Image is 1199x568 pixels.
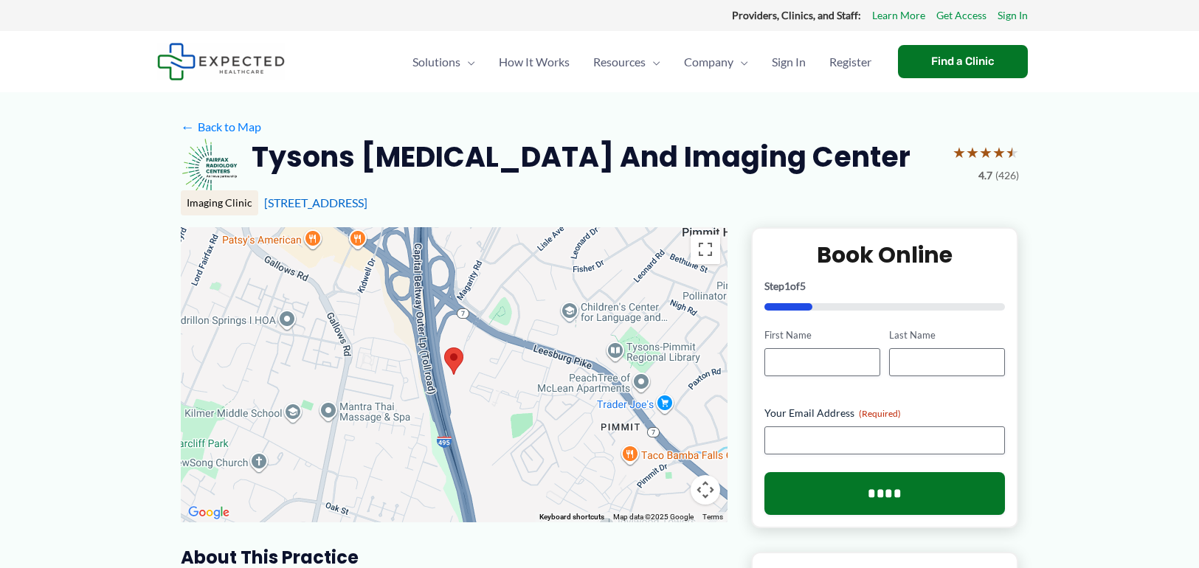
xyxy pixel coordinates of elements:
[953,139,966,166] span: ★
[978,166,992,185] span: 4.7
[184,503,233,522] a: Open this area in Google Maps (opens a new window)
[613,513,694,521] span: Map data ©2025 Google
[829,36,871,88] span: Register
[760,36,818,88] a: Sign In
[460,36,475,88] span: Menu Toggle
[539,512,604,522] button: Keyboard shortcuts
[412,36,460,88] span: Solutions
[966,139,979,166] span: ★
[684,36,733,88] span: Company
[499,36,570,88] span: How It Works
[181,120,195,134] span: ←
[732,9,861,21] strong: Providers, Clinics, and Staff:
[646,36,660,88] span: Menu Toggle
[184,503,233,522] img: Google
[889,328,1005,342] label: Last Name
[800,280,806,292] span: 5
[764,328,880,342] label: First Name
[157,43,285,80] img: Expected Healthcare Logo - side, dark font, small
[702,513,723,521] a: Terms (opens in new tab)
[181,116,261,138] a: ←Back to Map
[672,36,760,88] a: CompanyMenu Toggle
[784,280,790,292] span: 1
[401,36,487,88] a: SolutionsMenu Toggle
[181,190,258,215] div: Imaging Clinic
[992,139,1006,166] span: ★
[1006,139,1019,166] span: ★
[995,166,1019,185] span: (426)
[898,45,1028,78] a: Find a Clinic
[859,408,901,419] span: (Required)
[818,36,883,88] a: Register
[733,36,748,88] span: Menu Toggle
[252,139,911,175] h2: Tysons [MEDICAL_DATA] and Imaging Center
[401,36,883,88] nav: Primary Site Navigation
[772,36,806,88] span: Sign In
[936,6,987,25] a: Get Access
[764,406,1006,420] label: Your Email Address
[691,235,720,264] button: Toggle fullscreen view
[691,475,720,505] button: Map camera controls
[998,6,1028,25] a: Sign In
[264,195,367,209] a: [STREET_ADDRESS]
[487,36,581,88] a: How It Works
[872,6,925,25] a: Learn More
[979,139,992,166] span: ★
[593,36,646,88] span: Resources
[764,281,1006,291] p: Step of
[764,240,1006,269] h2: Book Online
[581,36,672,88] a: ResourcesMenu Toggle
